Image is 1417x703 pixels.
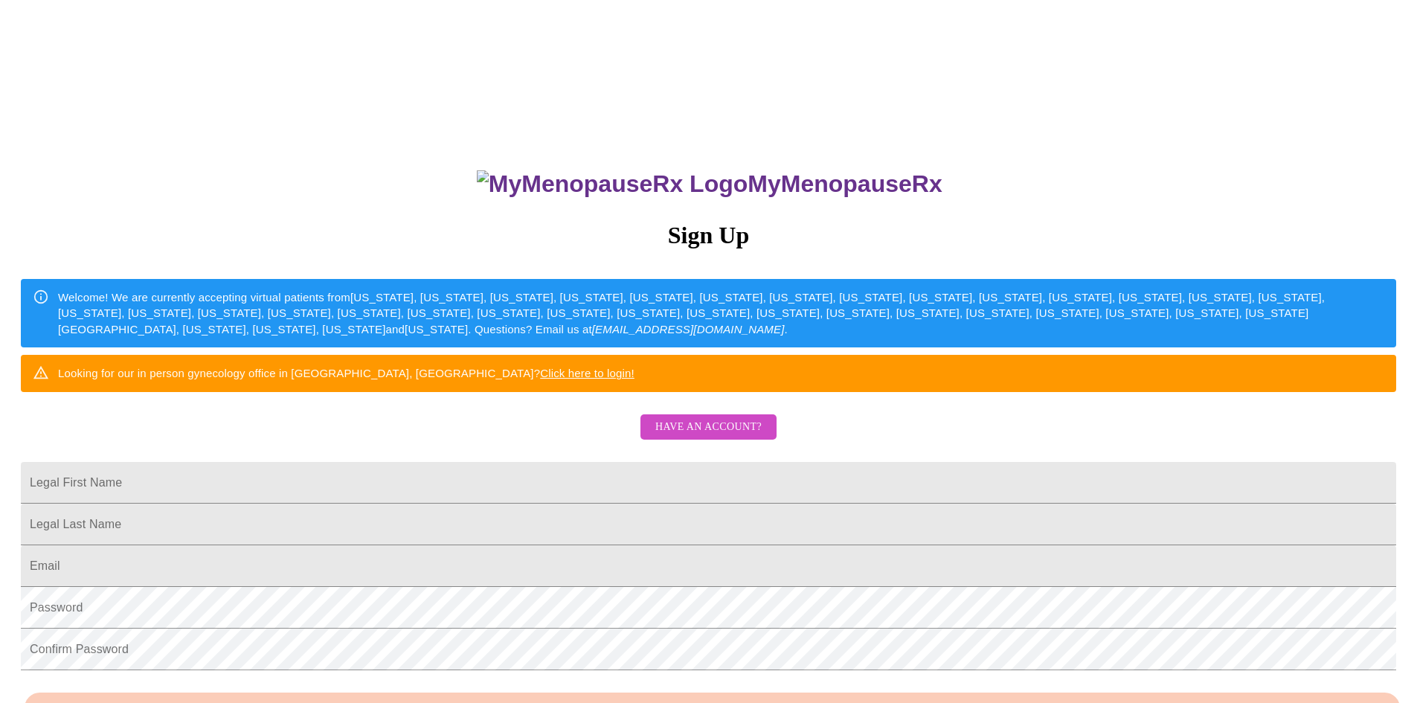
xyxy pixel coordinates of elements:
h3: MyMenopauseRx [23,170,1397,198]
div: Welcome! We are currently accepting virtual patients from [US_STATE], [US_STATE], [US_STATE], [US... [58,283,1384,343]
div: Looking for our in person gynecology office in [GEOGRAPHIC_DATA], [GEOGRAPHIC_DATA]? [58,359,634,387]
span: Have an account? [655,418,762,437]
em: [EMAIL_ADDRESS][DOMAIN_NAME] [592,323,785,336]
a: Click here to login! [540,367,634,379]
a: Have an account? [637,431,780,443]
button: Have an account? [640,414,777,440]
h3: Sign Up [21,222,1396,249]
img: MyMenopauseRx Logo [477,170,748,198]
